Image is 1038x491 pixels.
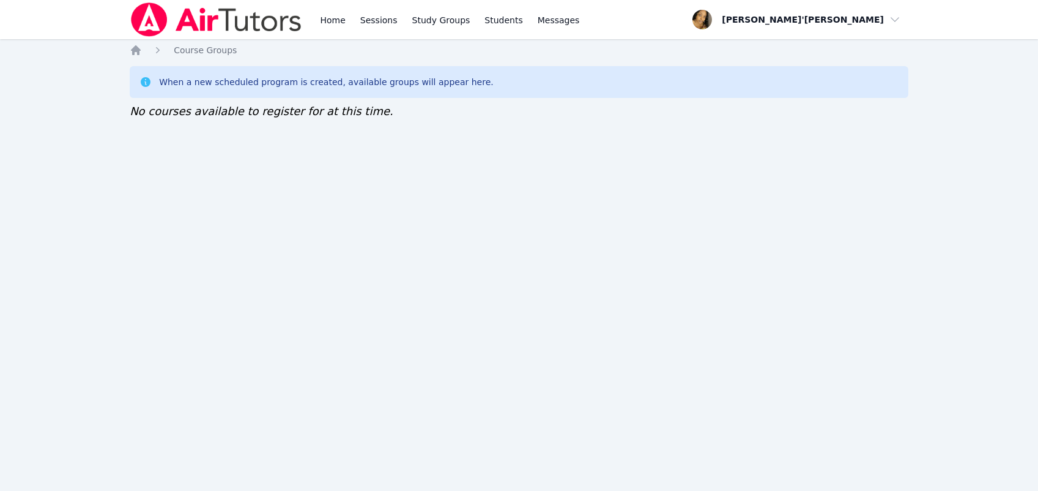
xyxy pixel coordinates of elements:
[174,45,237,55] span: Course Groups
[538,14,580,26] span: Messages
[159,76,494,88] div: When a new scheduled program is created, available groups will appear here.
[174,44,237,56] a: Course Groups
[130,44,908,56] nav: Breadcrumb
[130,2,303,37] img: Air Tutors
[130,105,393,118] span: No courses available to register for at this time.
